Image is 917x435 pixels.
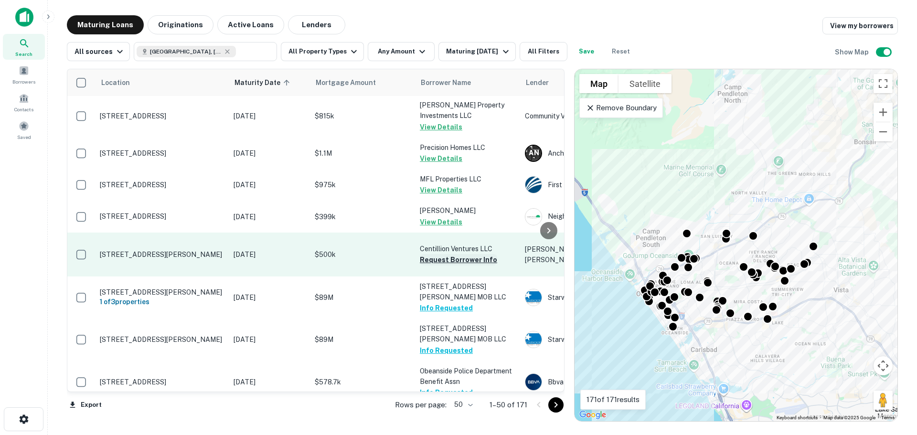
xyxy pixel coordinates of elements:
th: Lender [520,69,673,96]
img: capitalize-icon.png [15,8,33,27]
p: [DATE] [234,180,305,190]
button: Go to next page [548,397,564,413]
p: $399k [315,212,410,222]
p: [DATE] [234,111,305,121]
p: [DATE] [234,148,305,159]
div: First Foundation Inc. [525,176,668,193]
a: Search [3,34,45,60]
button: Show street map [579,74,618,93]
button: Originations [148,15,213,34]
img: picture [525,289,542,306]
p: $500k [315,249,410,260]
p: $815k [315,111,410,121]
img: picture [525,209,542,225]
p: [DATE] [234,249,305,260]
p: $89M [315,292,410,303]
p: [STREET_ADDRESS] [100,180,224,189]
p: Centillion Ventures LLC [420,244,515,254]
span: [GEOGRAPHIC_DATA], [GEOGRAPHIC_DATA], [GEOGRAPHIC_DATA] [150,47,222,56]
button: Any Amount [368,42,435,61]
div: 0 0 [575,69,897,421]
div: Anchor Nationwide Loans, LLC [525,145,668,162]
span: Borrower Name [421,77,471,88]
a: Open this area in Google Maps (opens a new window) [577,409,608,421]
p: [STREET_ADDRESS] [100,149,224,158]
p: $975k [315,180,410,190]
a: Saved [3,117,45,143]
button: Maturing Loans [67,15,144,34]
p: $89M [315,334,410,345]
th: Mortgage Amount [310,69,415,96]
p: [DATE] [234,212,305,222]
button: Request Borrower Info [420,254,497,265]
iframe: Chat Widget [869,359,917,404]
span: Lender [526,77,549,88]
p: A N [529,148,539,158]
p: [STREET_ADDRESS][PERSON_NAME] [100,250,224,259]
button: Info Requested [420,302,473,314]
img: picture [525,374,542,390]
h6: Show Map [835,47,870,57]
img: picture [525,177,542,193]
img: Google [577,409,608,421]
button: Zoom out [874,122,893,141]
button: All Filters [520,42,567,61]
p: 1–50 of 171 [490,399,527,411]
button: Zoom in [874,103,893,122]
p: Rows per page: [395,399,447,411]
span: Contacts [14,106,33,113]
button: Lenders [288,15,345,34]
p: Precision Homes LLC [420,142,515,153]
span: Saved [17,133,31,141]
p: Remove Boundary [586,102,657,114]
span: Mortgage Amount [316,77,388,88]
button: All Property Types [281,42,364,61]
span: Search [15,50,32,58]
a: Contacts [3,89,45,115]
span: Maturity Date [235,77,293,88]
a: View my borrowers [822,17,898,34]
button: Info Requested [420,345,473,356]
th: Borrower Name [415,69,520,96]
a: Borrowers [3,62,45,87]
p: [STREET_ADDRESS][PERSON_NAME] [100,335,224,344]
button: All sources [67,42,130,61]
button: Maturing [DATE] [438,42,515,61]
p: [PERSON_NAME] Property Investments LLC [420,100,515,121]
button: Active Loans [217,15,284,34]
p: [STREET_ADDRESS][PERSON_NAME] MOB LLC [420,281,515,302]
p: $578.7k [315,377,410,387]
p: [DATE] [234,334,305,345]
p: [STREET_ADDRESS][PERSON_NAME] [100,288,224,297]
div: Maturing [DATE] [446,46,511,57]
th: Location [95,69,229,96]
button: Reset [606,42,636,61]
span: Map data ©2025 Google [823,415,875,420]
button: Toggle fullscreen view [874,74,893,93]
p: [STREET_ADDRESS] [100,378,224,386]
div: Starwood Property Trust [525,289,668,306]
p: [PERSON_NAME] [420,205,515,216]
button: Show satellite imagery [618,74,672,93]
img: picture [525,331,542,348]
p: Obeanside Police Department Benefit Assn [420,366,515,387]
div: Bbva [525,373,668,391]
button: View Details [420,121,462,133]
p: 171 of 171 results [586,394,640,405]
button: Save your search to get updates of matches that match your search criteria. [571,42,602,61]
p: MFL Properties LLC [420,174,515,184]
p: [PERSON_NAME] [PERSON_NAME] [PERSON_NAME] & [PERSON_NAME] PC [525,244,668,265]
div: Neighborhood Loans [525,208,668,225]
button: View Details [420,184,462,196]
button: Export [67,398,104,412]
p: [STREET_ADDRESS][PERSON_NAME] MOB LLC [420,323,515,344]
p: [DATE] [234,292,305,303]
div: All sources [75,46,126,57]
th: Maturity Date [229,69,310,96]
button: Info Requested [420,387,473,398]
